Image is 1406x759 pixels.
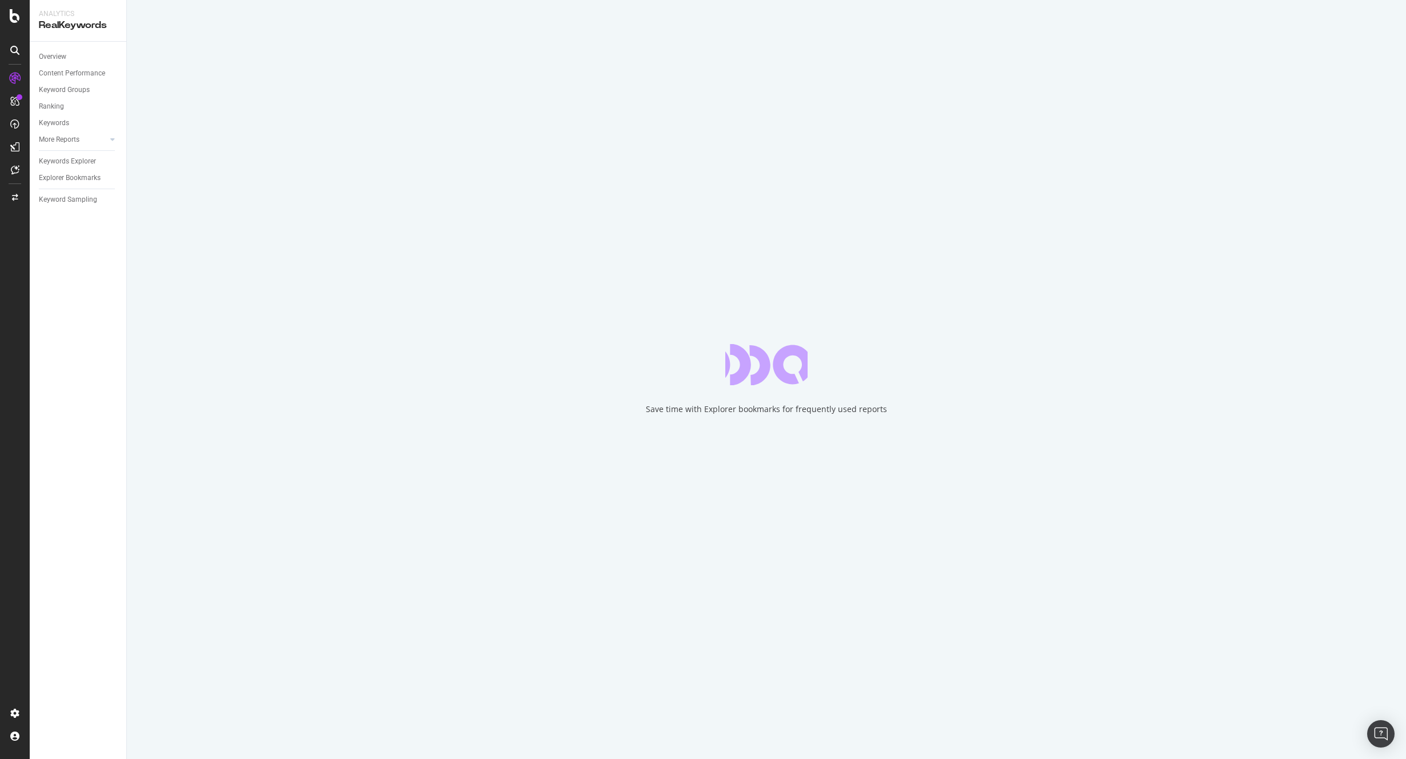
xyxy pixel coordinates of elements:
[39,172,101,184] div: Explorer Bookmarks
[646,404,887,415] div: Save time with Explorer bookmarks for frequently used reports
[725,344,808,385] div: animation
[39,134,79,146] div: More Reports
[39,51,118,63] a: Overview
[39,84,90,96] div: Keyword Groups
[39,101,64,113] div: Ranking
[39,101,118,113] a: Ranking
[39,9,117,19] div: Analytics
[39,51,66,63] div: Overview
[39,67,105,79] div: Content Performance
[39,19,117,32] div: RealKeywords
[39,155,96,167] div: Keywords Explorer
[39,155,118,167] a: Keywords Explorer
[1367,720,1395,748] div: Open Intercom Messenger
[39,134,107,146] a: More Reports
[39,194,97,206] div: Keyword Sampling
[39,117,118,129] a: Keywords
[39,194,118,206] a: Keyword Sampling
[39,67,118,79] a: Content Performance
[39,172,118,184] a: Explorer Bookmarks
[39,117,69,129] div: Keywords
[39,84,118,96] a: Keyword Groups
